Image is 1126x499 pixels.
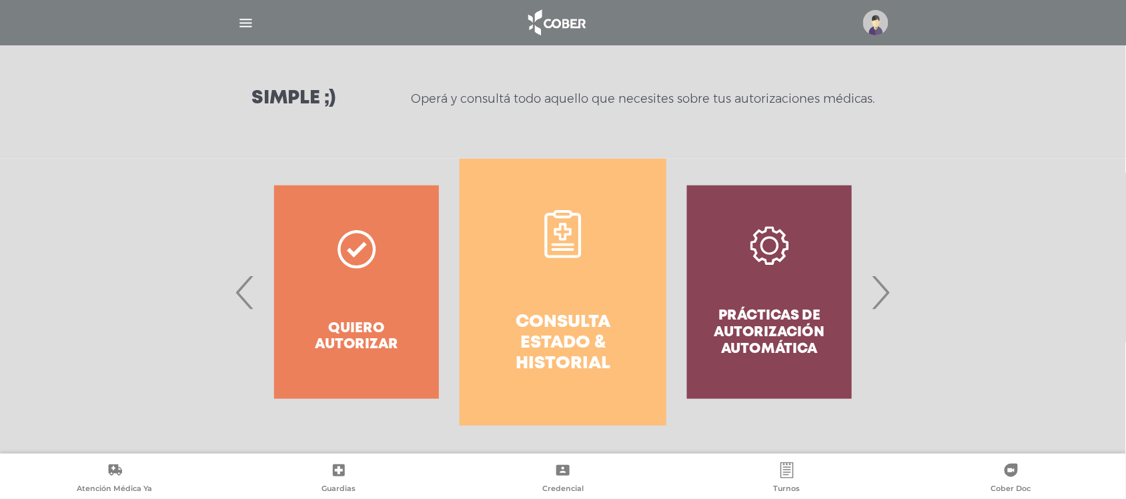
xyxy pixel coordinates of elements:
img: profile-placeholder.svg [863,10,889,35]
span: Cober Doc [991,484,1031,496]
a: Credencial [451,462,675,496]
p: Operá y consultá todo aquello que necesites sobre tus autorizaciones médicas. [411,91,875,107]
span: Previous [232,256,258,328]
a: Turnos [675,462,899,496]
h3: Simple ;) [251,89,336,108]
span: Credencial [542,484,584,496]
span: Next [868,256,894,328]
a: Atención Médica Ya [3,462,227,496]
img: Cober_menu-lines-white.svg [237,15,254,31]
span: Turnos [774,484,800,496]
a: Guardias [227,462,451,496]
span: Atención Médica Ya [77,484,153,496]
span: Guardias [322,484,356,496]
h4: Consulta estado & historial [484,312,642,375]
img: logo_cober_home-white.png [521,7,591,39]
a: Consulta estado & historial [460,159,666,426]
a: Cober Doc [899,462,1123,496]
